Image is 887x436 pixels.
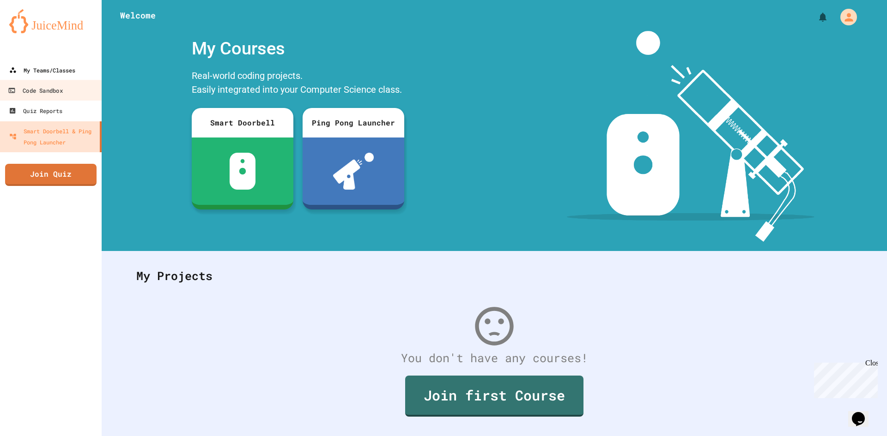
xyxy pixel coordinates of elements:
div: You don't have any courses! [127,349,862,367]
div: Smart Doorbell [192,108,293,137]
a: Join first Course [405,376,583,417]
div: Ping Pong Launcher [303,108,404,137]
div: My Projects [127,258,862,294]
div: My Teams/Classes [9,65,75,76]
img: ppl-with-ball.png [333,153,374,190]
div: Quiz Reports [9,105,62,116]
div: Smart Doorbell & Ping Pong Launcher [9,125,96,148]
iframe: chat widget [810,359,878,398]
div: Chat with us now!Close [4,4,64,59]
div: My Courses [187,31,409,66]
div: Real-world coding projects. Easily integrated into your Computer Science class. [187,66,409,101]
img: banner-image-my-projects.png [567,31,814,242]
img: sdb-white.svg [230,153,256,190]
div: My Account [831,6,859,28]
img: logo-orange.svg [9,9,92,33]
div: Code Sandbox [8,85,62,96]
iframe: chat widget [848,399,878,427]
a: Join Quiz [5,164,97,186]
div: My Notifications [800,9,831,25]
